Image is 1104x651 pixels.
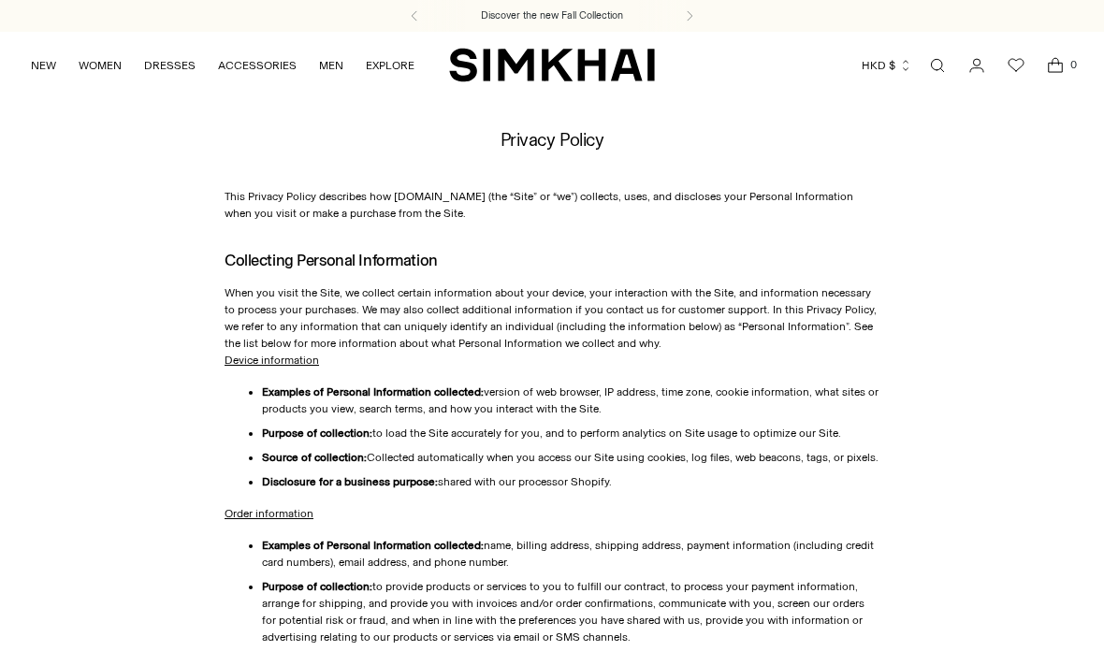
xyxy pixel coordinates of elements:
strong: Disclosure for a business purpose: [262,475,438,488]
u: Order information [225,507,313,520]
a: Open cart modal [1037,47,1074,84]
span: 0 [1065,56,1082,73]
strong: Source of collection: [262,451,367,464]
button: HKD $ [862,45,912,86]
a: SIMKHAI [449,47,655,83]
strong: Purpose of collection: [262,427,372,440]
a: WOMEN [79,45,122,86]
a: Discover the new Fall Collection [481,8,623,23]
li: shared with our processor Shopify. [262,473,879,490]
a: Open search modal [919,47,956,84]
a: MEN [319,45,343,86]
a: EXPLORE [366,45,414,86]
a: ACCESSORIES [218,45,297,86]
li: Collected automatically when you access our Site using cookies, log files, web beacons, tags, or ... [262,449,879,466]
h1: Privacy Policy [501,130,603,150]
strong: Examples of Personal Information collected: [262,385,484,398]
li: to provide products or services to you to fulfill our contract, to process your payment informati... [262,578,879,645]
a: Wishlist [997,47,1035,84]
li: version of web browser, IP address, time zone, cookie information, what sites or products you vie... [262,383,879,417]
strong: Examples of Personal Information collected: [262,539,484,552]
h2: Collecting Personal Information [225,252,879,269]
u: Device information [225,354,319,367]
strong: Purpose of collection: [262,580,372,593]
li: to load the Site accurately for you, and to perform analytics on Site usage to optimize our Site. [262,425,879,441]
a: DRESSES [144,45,196,86]
li: name, billing address, shipping address, payment information (including credit card numbers), ema... [262,537,879,571]
a: Go to the account page [958,47,995,84]
a: NEW [31,45,56,86]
